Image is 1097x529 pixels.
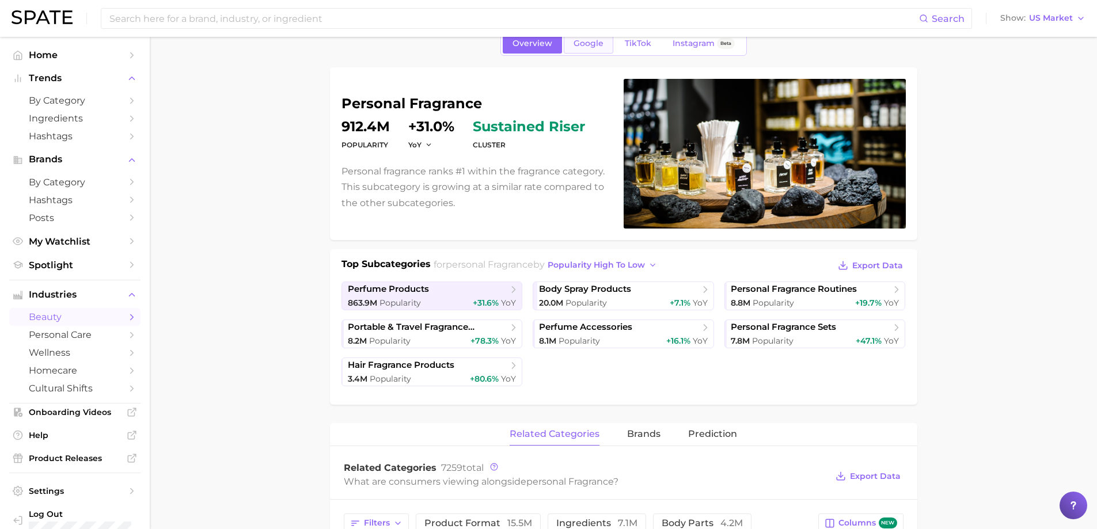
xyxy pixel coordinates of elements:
span: beauty [29,311,121,322]
span: Search [932,13,965,24]
span: popularity high to low [548,260,645,270]
a: Spotlight [9,256,141,274]
span: 20.0m [539,298,563,308]
span: Posts [29,212,121,223]
a: My Watchlist [9,233,141,250]
button: popularity high to low [545,257,661,273]
a: portable & travel fragrance products8.2m Popularity+78.3% YoY [341,319,523,348]
button: Brands [9,151,141,168]
span: +47.1% [856,336,882,346]
span: +19.7% [855,298,882,308]
span: Popularity [370,374,411,384]
span: YoY [501,298,516,308]
span: My Watchlist [29,236,121,247]
span: hair fragrance products [348,360,454,371]
span: by Category [29,95,121,106]
a: Settings [9,482,141,500]
span: sustained riser [473,120,585,134]
span: Show [1000,15,1026,21]
a: TikTok [615,33,661,54]
span: personal fragrance [446,259,533,270]
button: Export Data [833,468,903,484]
span: Industries [29,290,121,300]
input: Search here for a brand, industry, or ingredient [108,9,919,28]
span: Popularity [379,298,421,308]
span: Beta [720,39,731,48]
a: Posts [9,209,141,227]
span: cultural shifts [29,383,121,394]
span: Help [29,430,121,440]
span: Popularity [369,336,411,346]
span: +80.6% [470,374,499,384]
a: perfume accessories8.1m Popularity+16.1% YoY [533,319,714,348]
button: Export Data [835,257,905,273]
a: Onboarding Videos [9,404,141,421]
span: Popularity [565,298,607,308]
span: Brands [29,154,121,165]
span: by Category [29,177,121,188]
a: Hashtags [9,127,141,145]
a: body spray products20.0m Popularity+7.1% YoY [533,281,714,310]
a: Overview [503,33,562,54]
span: YoY [408,140,422,150]
span: product format [424,519,532,528]
button: ShowUS Market [997,11,1088,26]
span: TikTok [625,39,651,48]
span: YoY [884,298,899,308]
span: YoY [693,336,708,346]
a: Home [9,46,141,64]
span: wellness [29,347,121,358]
a: personal fragrance sets7.8m Popularity+47.1% YoY [724,319,906,348]
span: 8.8m [731,298,750,308]
span: 8.2m [348,336,367,346]
span: Export Data [850,471,901,481]
span: 7.1m [618,517,637,528]
span: body parts [662,519,743,528]
span: 3.4m [348,374,367,384]
a: Help [9,427,141,444]
a: wellness [9,344,141,361]
a: Google [564,33,613,54]
span: Home [29,50,121,60]
span: brands [627,429,661,439]
span: 863.9m [348,298,377,308]
a: by Category [9,173,141,191]
p: Personal fragrance ranks #1 within the fragrance category. This subcategory is growing at a simil... [341,163,610,211]
span: Hashtags [29,131,121,142]
span: Product Releases [29,453,121,463]
span: Related Categories [344,462,436,473]
span: personal fragrance sets [731,322,836,333]
a: hair fragrance products3.4m Popularity+80.6% YoY [341,357,523,386]
span: perfume products [348,284,429,295]
a: personal care [9,326,141,344]
span: Popularity [559,336,600,346]
dd: +31.0% [408,120,454,134]
span: Log Out [29,509,158,519]
img: SPATE [12,10,73,24]
span: homecare [29,365,121,376]
span: 7259 [441,462,462,473]
span: Onboarding Videos [29,407,121,417]
dt: cluster [473,138,585,152]
span: portable & travel fragrance products [348,322,508,333]
span: Prediction [688,429,737,439]
div: What are consumers viewing alongside ? [344,474,828,489]
span: body spray products [539,284,631,295]
span: 8.1m [539,336,556,346]
span: new [879,517,897,528]
span: Popularity [753,298,794,308]
span: Columns [838,517,897,528]
a: by Category [9,92,141,109]
span: perfume accessories [539,322,632,333]
span: 15.5m [507,517,532,528]
span: YoY [884,336,899,346]
span: +7.1% [670,298,690,308]
span: personal fragrance routines [731,284,857,295]
a: beauty [9,308,141,326]
span: YoY [693,298,708,308]
h1: Top Subcategories [341,257,431,275]
span: Trends [29,73,121,83]
a: Hashtags [9,191,141,209]
span: Hashtags [29,195,121,205]
span: Instagram [673,39,715,48]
